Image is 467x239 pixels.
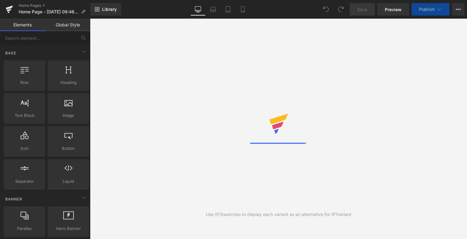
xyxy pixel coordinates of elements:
span: Separator [6,178,43,185]
span: Save [357,6,367,13]
span: Base [5,50,17,56]
span: Liquid [50,178,87,185]
button: Redo [335,3,347,16]
a: Preview [377,3,409,16]
span: Preview [385,6,402,13]
a: Home Pages [19,3,90,8]
button: Undo [320,3,332,16]
span: Library [102,7,117,12]
span: Icon [6,145,43,152]
span: Image [50,112,87,119]
span: Home Page - [DATE] 09:46:59 [19,9,78,14]
button: More [452,3,465,16]
span: Heading [50,79,87,86]
span: Banner [5,196,23,202]
span: Hero Banner [50,225,87,232]
span: Text Block [6,112,43,119]
a: Global Style [45,19,90,31]
a: Mobile [235,3,250,16]
a: Tablet [220,3,235,16]
span: Button [50,145,87,152]
a: Laptop [205,3,220,16]
div: Use (P)Swatches to display each variant as an alternative for (P)Variant [206,211,351,218]
span: Parallax [6,225,43,232]
span: Publish [419,7,435,12]
span: Row [6,79,43,86]
button: Publish [412,3,450,16]
a: New Library [90,3,121,16]
a: Desktop [191,3,205,16]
